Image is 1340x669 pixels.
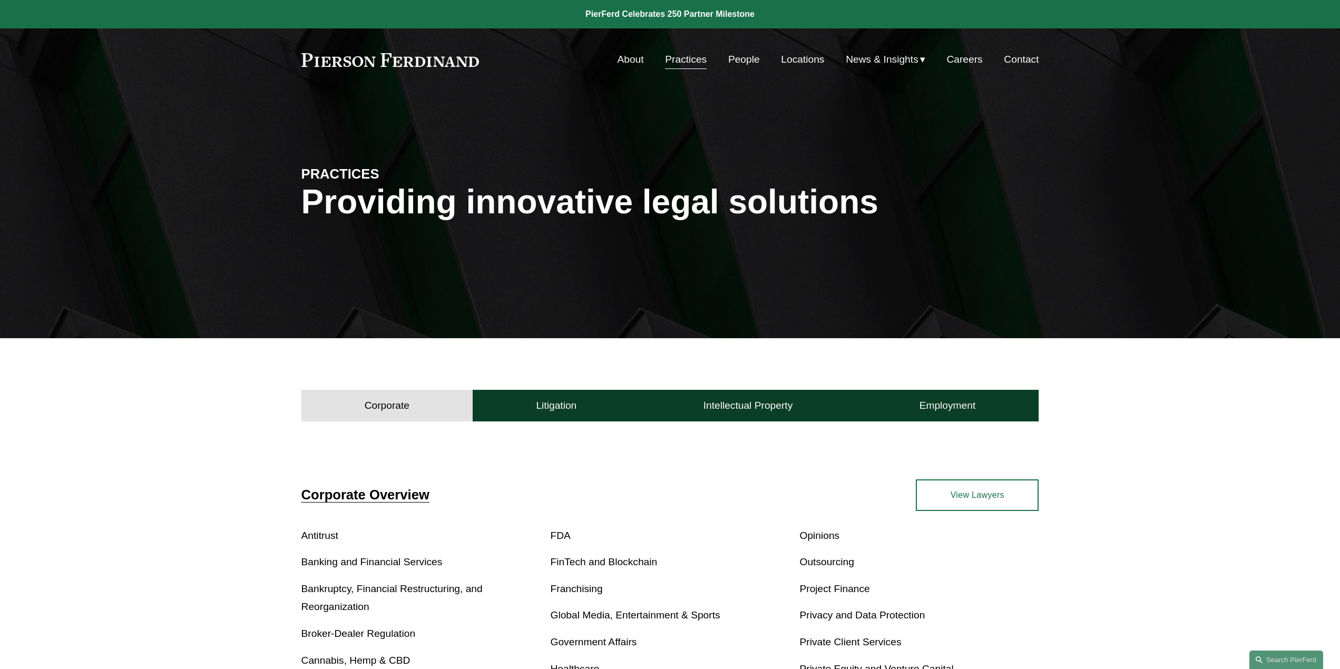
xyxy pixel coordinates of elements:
a: Franchising [551,583,603,594]
a: Careers [946,50,982,70]
a: Opinions [799,530,839,541]
a: Global Media, Entertainment & Sports [551,609,720,621]
a: Private Client Services [799,636,901,647]
a: People [728,50,760,70]
h4: Litigation [536,399,576,412]
h4: PRACTICES [301,165,486,182]
a: Banking and Financial Services [301,556,443,567]
a: Contact [1004,50,1039,70]
a: FinTech and Blockchain [551,556,658,567]
a: View Lawyers [916,479,1039,511]
h1: Providing innovative legal solutions [301,183,1039,221]
h4: Corporate [365,399,409,412]
a: Bankruptcy, Financial Restructuring, and Reorganization [301,583,483,613]
a: Project Finance [799,583,869,594]
a: Practices [665,50,707,70]
a: Search this site [1249,651,1323,669]
a: Government Affairs [551,636,637,647]
a: Corporate Overview [301,487,429,502]
a: Antitrust [301,530,338,541]
a: Locations [781,50,824,70]
a: Broker-Dealer Regulation [301,628,416,639]
a: folder dropdown [846,50,925,70]
a: Privacy and Data Protection [799,609,925,621]
a: About [617,50,643,70]
span: News & Insights [846,51,918,69]
h4: Employment [920,399,976,412]
a: Outsourcing [799,556,854,567]
a: Cannabis, Hemp & CBD [301,655,410,666]
a: FDA [551,530,571,541]
h4: Intellectual Property [703,399,793,412]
